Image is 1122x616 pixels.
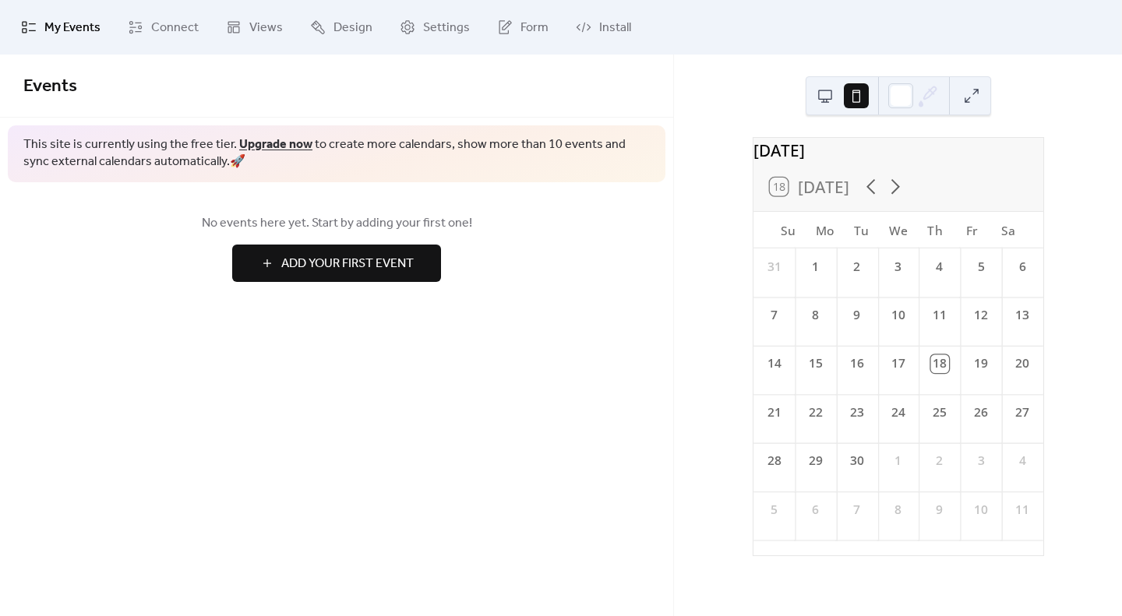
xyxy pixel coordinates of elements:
div: 23 [848,403,866,421]
div: 9 [848,306,866,324]
div: 10 [889,306,907,324]
div: 6 [1013,258,1031,276]
a: Form [485,6,560,48]
div: 18 [930,355,948,373]
span: Form [520,19,549,37]
div: 2 [848,258,866,276]
div: We [880,212,916,248]
a: Install [564,6,643,48]
div: 5 [764,501,782,519]
div: 13 [1013,306,1031,324]
div: 21 [764,403,782,421]
div: 11 [1013,501,1031,519]
div: 5 [972,258,990,276]
span: Settings [423,19,470,37]
div: Su [769,212,806,248]
div: 4 [1013,452,1031,470]
div: 4 [930,258,948,276]
button: Add Your First Event [232,245,441,282]
span: Add Your First Event [281,255,414,273]
div: Fr [953,212,990,248]
div: 8 [889,501,907,519]
div: 2 [930,452,948,470]
div: 3 [972,452,990,470]
div: 30 [848,452,866,470]
span: Install [599,19,631,37]
div: 17 [889,355,907,373]
a: Upgrade now [239,132,312,157]
div: 1 [806,258,824,276]
div: 7 [848,501,866,519]
div: 24 [889,403,907,421]
div: 3 [889,258,907,276]
span: No events here yet. Start by adding your first one! [23,214,650,233]
div: Tu [843,212,880,248]
span: This site is currently using the free tier. to create more calendars, show more than 10 events an... [23,136,650,171]
span: Connect [151,19,199,37]
a: My Events [9,6,112,48]
div: 10 [972,501,990,519]
div: 12 [972,306,990,324]
div: 27 [1013,403,1031,421]
a: Add Your First Event [23,245,650,282]
div: 1 [889,452,907,470]
div: 7 [764,306,782,324]
div: Sa [990,212,1026,248]
span: My Events [44,19,101,37]
span: Views [249,19,283,37]
a: Design [298,6,384,48]
div: Mo [806,212,843,248]
div: 31 [764,258,782,276]
div: 19 [972,355,990,373]
div: [DATE] [753,138,1043,162]
a: Settings [388,6,482,48]
span: Events [23,69,77,104]
div: 22 [806,403,824,421]
div: 16 [848,355,866,373]
div: 6 [806,501,824,519]
div: 25 [930,403,948,421]
div: 26 [972,403,990,421]
a: Views [214,6,295,48]
span: Design [333,19,372,37]
div: 28 [764,452,782,470]
div: 8 [806,306,824,324]
a: Connect [116,6,210,48]
div: Th [916,212,953,248]
div: 29 [806,452,824,470]
div: 20 [1013,355,1031,373]
div: 15 [806,355,824,373]
div: 9 [930,501,948,519]
div: 14 [764,355,782,373]
div: 11 [930,306,948,324]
